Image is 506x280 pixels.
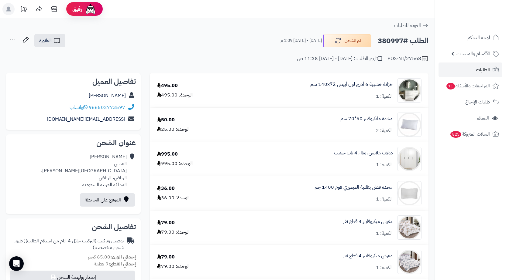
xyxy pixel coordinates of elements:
div: Open Intercom Messenger [9,256,24,271]
div: 495.00 [157,82,178,89]
span: رفيق [72,5,82,13]
div: 36.00 [157,185,175,192]
button: تم الشحن [323,34,371,47]
div: تاريخ الطلب : [DATE] - [DATE] 11:38 ص [297,55,382,62]
a: طلبات الإرجاع [439,95,502,109]
span: 11 [446,83,455,89]
a: مفرش ميكروفايبر 4 قطع نفر [343,218,393,225]
h2: عنوان الشحن [11,139,136,147]
div: الكمية: 1 [376,196,393,203]
a: الطلبات [439,62,502,77]
a: [EMAIL_ADDRESS][DOMAIN_NAME] [47,116,125,123]
a: المراجعات والأسئلة11 [439,79,502,93]
div: الوحدة: 79.00 [157,263,190,270]
a: الفاتورة [34,34,65,47]
div: الوحدة: 25.00 [157,126,190,133]
strong: إجمالي الوزن: [110,253,136,261]
span: المراجعات والأسئلة [446,82,490,90]
a: مخدة مايكروفيبر 50*70 سم [340,115,393,122]
img: 1752752292-1-90x90.jpg [398,215,421,240]
a: [PERSON_NAME] [89,92,126,99]
span: العودة للطلبات [394,22,421,29]
strong: إجمالي القطع: [108,260,136,268]
img: 1748940505-1-90x90.jpg [398,181,421,205]
div: الكمية: 1 [376,161,393,168]
a: مفرش ميكروفايبر 4 قطع نفر [343,252,393,259]
img: 1747845679-1-90x90.jpg [398,147,421,171]
div: الكمية: 2 [376,127,393,134]
div: الوحدة: 995.00 [157,160,193,167]
small: [DATE] - [DATE] 1:09 م [281,38,322,44]
span: لوحة التحكم [467,33,490,42]
a: الموقع على الخريطة [80,193,135,207]
a: واتساب [70,104,88,111]
div: الوحدة: 495.00 [157,92,193,99]
img: 1752752469-1-90x90.jpg [398,250,421,274]
span: العملاء [477,114,489,122]
div: POS-NT/27568 [387,55,429,62]
small: 9 قطعة [94,260,136,268]
span: الفاتورة [39,37,52,44]
div: الكمية: 1 [376,93,393,100]
a: دولاب ملابس رويال 4 باب خشب [334,150,393,157]
img: 1746709299-1702541934053-68567865785768-1000x1000-90x90.jpg [398,78,421,103]
span: طلبات الإرجاع [465,98,490,106]
div: توصيل وتركيب (التركيب خلال 4 ايام من استلام الطلب) [11,238,124,251]
a: السلات المتروكة825 [439,127,502,141]
h2: تفاصيل الشحن [11,223,136,231]
h2: الطلب #380997 [378,35,429,47]
div: الكمية: 1 [376,264,393,271]
div: الكمية: 1 [376,230,393,237]
div: 79.00 [157,219,175,226]
a: تحديثات المنصة [16,3,31,17]
img: ai-face.png [84,3,97,15]
a: مخدة قطن بتقنية الميموري فوم 1400 جم [315,184,393,191]
a: خزانة خشبية 6 أدرج لون أبيض 140x72 سم [310,81,393,88]
img: 1703426873-pillow-90x90.png [398,113,421,137]
span: ( طرق شحن مخصصة ) [15,237,124,251]
a: لوحة التحكم [439,30,502,45]
small: 65.00 كجم [88,253,136,261]
h2: تفاصيل العميل [11,78,136,85]
a: العملاء [439,111,502,125]
span: 825 [450,131,461,138]
a: 966502773597 [89,104,125,111]
div: [PERSON_NAME] القدس. [GEOGRAPHIC_DATA][PERSON_NAME]، الرياض، الرياض المملكة العربية السعودية [41,153,127,188]
div: 50.00 [157,116,175,123]
div: 79.00 [157,254,175,261]
a: العودة للطلبات [394,22,429,29]
div: الوحدة: 36.00 [157,194,190,201]
span: الطلبات [476,66,490,74]
div: 995.00 [157,151,178,158]
div: الوحدة: 79.00 [157,229,190,236]
span: السلات المتروكة [450,130,490,138]
span: الأقسام والمنتجات [456,49,490,58]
